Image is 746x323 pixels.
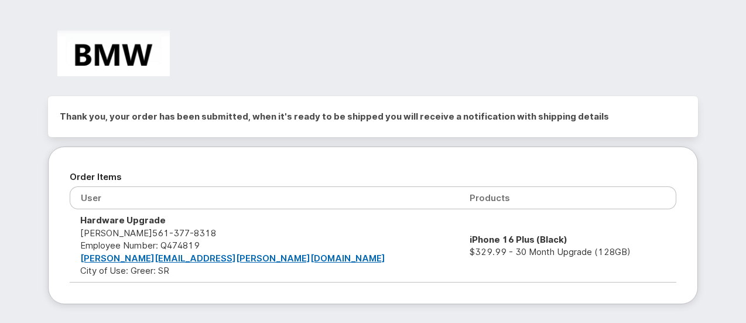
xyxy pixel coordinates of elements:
th: Products [459,186,676,209]
h2: Order Items [70,168,676,186]
td: $329.99 - 30 Month Upgrade (128GB) [459,209,676,282]
span: 561 [152,227,216,239]
td: [PERSON_NAME] City of Use: Greer: SR [70,209,459,282]
img: BMW Manufacturing Co LLC [57,30,170,76]
span: 377 [169,227,190,239]
h2: Thank you, your order has been submitted, when it's ready to be shipped you will receive a notifi... [60,108,686,125]
span: 8318 [190,227,216,239]
a: [PERSON_NAME][EMAIL_ADDRESS][PERSON_NAME][DOMAIN_NAME] [80,253,385,264]
th: User [70,186,459,209]
span: Employee Number: Q474819 [80,240,200,251]
strong: iPhone 16 Plus (Black) [470,234,567,245]
strong: Hardware Upgrade [80,215,166,226]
